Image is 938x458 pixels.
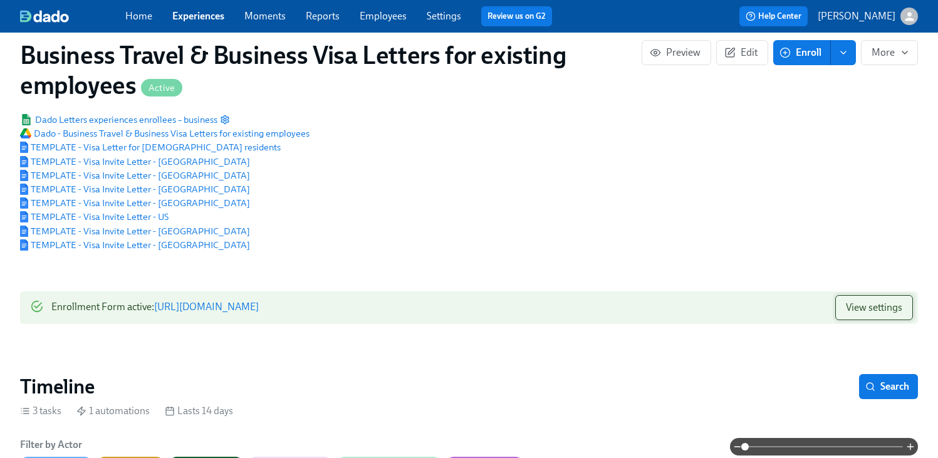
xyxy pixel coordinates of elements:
[20,197,28,209] img: Google Document
[642,40,711,65] button: Preview
[782,46,821,59] span: Enroll
[20,10,69,23] img: dado
[20,170,28,181] img: Google Document
[20,141,281,154] span: TEMPLATE - Visa Letter for [DEMOGRAPHIC_DATA] residents
[172,10,224,22] a: Experiences
[481,6,552,26] button: Review us on G2
[20,10,125,23] a: dado
[20,184,28,195] img: Google Document
[141,83,182,93] span: Active
[20,211,169,223] a: Google DocumentTEMPLATE - Visa Invite Letter - US
[20,211,169,223] span: TEMPLATE - Visa Invite Letter - US
[818,9,895,23] p: [PERSON_NAME]
[20,114,33,125] img: Google Sheet
[165,404,233,418] div: Lasts 14 days
[244,10,286,22] a: Moments
[20,142,28,153] img: Google Document
[154,301,259,313] a: [URL][DOMAIN_NAME]
[20,183,250,195] a: Google DocumentTEMPLATE - Visa Invite Letter - [GEOGRAPHIC_DATA]
[739,6,808,26] button: Help Center
[20,155,250,168] a: Google DocumentTEMPLATE - Visa Invite Letter - [GEOGRAPHIC_DATA]
[20,127,310,140] a: Google DriveDado - Business Travel & Business Visa Letters for existing employees
[487,10,546,23] a: Review us on G2
[652,46,701,59] span: Preview
[20,404,61,418] div: 3 tasks
[306,10,340,22] a: Reports
[76,404,150,418] div: 1 automations
[831,40,856,65] button: enroll
[727,46,758,59] span: Edit
[20,197,250,209] a: Google DocumentTEMPLATE - Visa Invite Letter - [GEOGRAPHIC_DATA]
[20,374,95,399] h2: Timeline
[20,127,310,140] span: Dado - Business Travel & Business Visa Letters for existing employees
[859,374,918,399] button: Search
[20,239,250,251] a: Google DocumentTEMPLATE - Visa Invite Letter - [GEOGRAPHIC_DATA]
[20,239,28,251] img: Google Document
[868,380,909,393] span: Search
[20,169,250,182] a: Google DocumentTEMPLATE - Visa Invite Letter - [GEOGRAPHIC_DATA]
[20,239,250,251] span: TEMPLATE - Visa Invite Letter - [GEOGRAPHIC_DATA]
[20,183,250,195] span: TEMPLATE - Visa Invite Letter - [GEOGRAPHIC_DATA]
[427,10,461,22] a: Settings
[20,40,642,100] h1: Business Travel & Business Visa Letters for existing employees
[773,40,831,65] button: Enroll
[20,169,250,182] span: TEMPLATE - Visa Invite Letter - [GEOGRAPHIC_DATA]
[746,10,801,23] span: Help Center
[20,141,281,154] a: Google DocumentTEMPLATE - Visa Letter for [DEMOGRAPHIC_DATA] residents
[716,40,768,65] button: Edit
[20,226,28,237] img: Google Document
[861,40,918,65] button: More
[51,295,259,320] div: Enrollment Form active :
[20,225,250,237] a: Google DocumentTEMPLATE - Visa Invite Letter - [GEOGRAPHIC_DATA]
[20,197,250,209] span: TEMPLATE - Visa Invite Letter - [GEOGRAPHIC_DATA]
[835,295,913,320] button: View settings
[872,46,907,59] span: More
[846,301,902,314] span: View settings
[20,155,250,168] span: TEMPLATE - Visa Invite Letter - [GEOGRAPHIC_DATA]
[360,10,407,22] a: Employees
[20,156,28,167] img: Google Document
[20,113,217,126] span: Dado Letters experiences enrollees – business
[20,113,217,126] a: Google SheetDado Letters experiences enrollees – business
[818,8,918,25] button: [PERSON_NAME]
[20,128,31,138] img: Google Drive
[20,225,250,237] span: TEMPLATE - Visa Invite Letter - [GEOGRAPHIC_DATA]
[125,10,152,22] a: Home
[20,211,28,222] img: Google Document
